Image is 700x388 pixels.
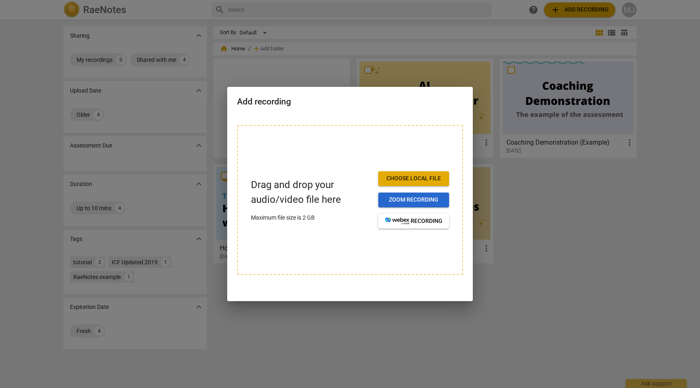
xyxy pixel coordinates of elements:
[378,171,449,186] button: Choose local file
[385,196,443,204] span: Zoom recording
[237,97,463,107] h2: Add recording
[378,193,449,207] button: Zoom recording
[385,175,443,183] span: Choose local file
[378,214,449,229] button: recording
[251,178,372,206] p: Drag and drop your audio/video file here
[385,217,443,225] span: recording
[251,213,372,222] p: Maximum file size is 2 GB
